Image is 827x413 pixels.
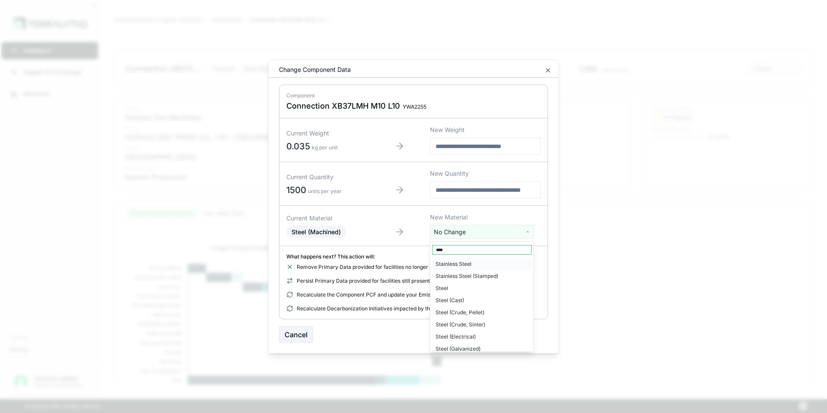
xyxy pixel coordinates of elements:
[432,270,532,282] div: Stainless Steel (Stamped)
[328,155,355,161] span: kg CO e / kg
[430,241,534,352] div: No Change
[432,331,532,343] div: Steel (Electrical)
[432,343,532,355] div: Steel (Galvanized)
[432,319,532,331] div: Steel (Crude, Sinter)
[341,158,343,161] sub: 2
[432,294,532,307] div: Steel (Cast)
[320,154,327,161] svg: View audit trail
[432,258,532,270] div: Stainless Steel
[432,307,532,319] div: Steel (Crude, Pellet)
[432,282,532,294] div: Steel
[303,152,318,162] span: 2.67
